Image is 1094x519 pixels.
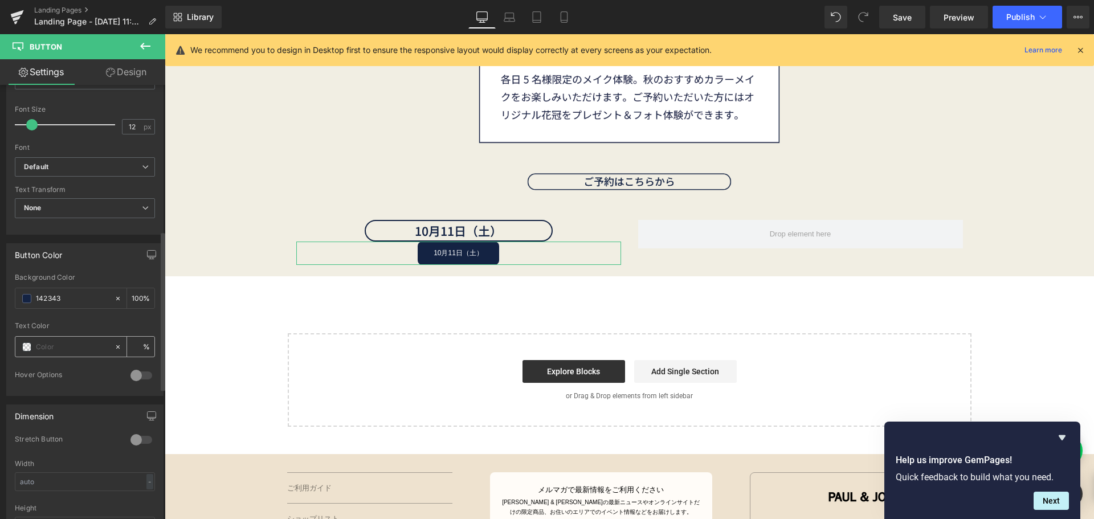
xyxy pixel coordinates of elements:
div: - [146,474,153,489]
button: Undo [824,6,847,28]
div: Hover Options [15,370,119,382]
a: Mobile [550,6,578,28]
span: Landing Page - [DATE] 11:20:37 [34,17,144,26]
input: auto [15,472,155,491]
div: Stretch Button [15,435,119,447]
button: Publish [993,6,1062,28]
button: Hide survey [1055,431,1069,444]
span: Library [187,12,214,22]
div: Text Color [15,322,155,330]
strong: 10月11日（土） [250,188,337,205]
a: 10月11日（土） [253,207,334,231]
div: Button Color [15,244,62,260]
span: Save [893,11,912,23]
span: Preview [944,11,974,23]
div: Text Transform [15,186,155,194]
b: None [24,203,42,212]
a: Laptop [496,6,523,28]
div: % [127,337,154,357]
a: Learn more [1020,43,1067,57]
div: [PERSON_NAME] & [PERSON_NAME]の最新ニュースやオンラインサイトだけの限定商品、お住いのエリアでのイベント情報などをお届けします。 [337,464,536,483]
a: ショップリスト [123,480,174,489]
div: Background Color [15,273,155,281]
button: Next question [1034,492,1069,510]
button: More [1067,6,1089,28]
a: Design [85,59,168,85]
div: Help us improve GemPages! [896,431,1069,510]
a: ご利用ガイド [123,449,167,458]
div: Width [15,460,155,468]
a: Preview [930,6,988,28]
a: Landing Pages [34,6,165,15]
i: Default [24,162,48,172]
p: We recommend you to design in Desktop first to ensure the responsive layout would display correct... [190,44,712,56]
a: New Library [165,6,222,28]
button: Redo [852,6,875,28]
div: Height [15,504,155,512]
div: % [127,288,154,308]
p: メルマガで最新情報をご利用ください [337,449,536,461]
a: Tablet [523,6,550,28]
input: Color [36,292,109,305]
div: Font Size [15,105,155,113]
span: 10月11日（土） [269,214,319,225]
h2: Help us improve GemPages! [896,453,1069,467]
p: Quick feedback to build what you need. [896,472,1069,483]
span: px [144,123,153,130]
a: Add Single Section [470,326,572,349]
span: Publish [1006,13,1035,22]
a: Explore Blocks [358,326,460,349]
input: Color [36,341,109,353]
a: Desktop [468,6,496,28]
div: Dimension [15,405,54,421]
p: or Drag & Drop elements from left sidebar [141,358,789,366]
span: Button [30,42,62,51]
div: Font [15,144,155,152]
